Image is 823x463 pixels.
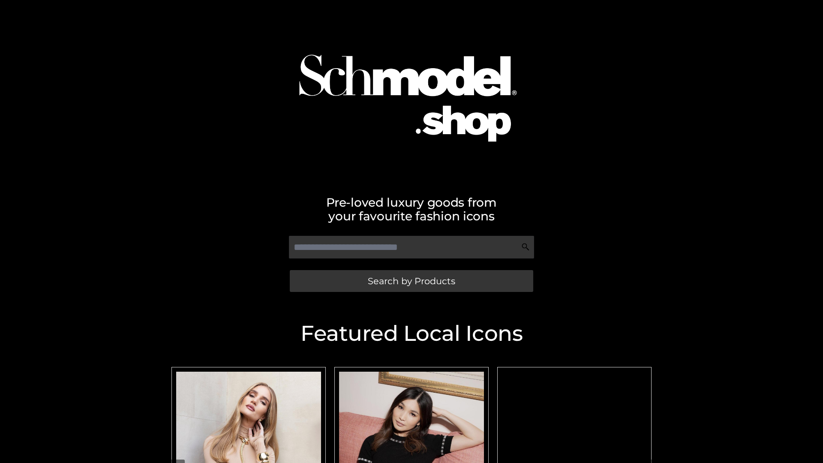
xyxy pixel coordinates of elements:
[290,270,533,292] a: Search by Products
[167,323,656,344] h2: Featured Local Icons​
[167,195,656,223] h2: Pre-loved luxury goods from your favourite fashion icons
[521,243,530,251] img: Search Icon
[368,277,455,286] span: Search by Products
